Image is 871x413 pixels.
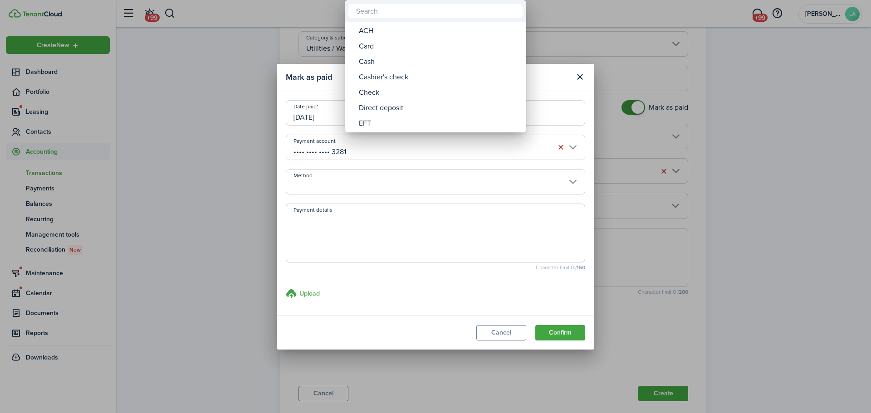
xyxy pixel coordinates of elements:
mbsc-wheel: Method [345,22,526,132]
div: EFT [359,116,519,131]
div: ACH [359,23,519,39]
div: Direct deposit [359,100,519,116]
div: Cash [359,54,519,69]
div: Card [359,39,519,54]
div: Cashier's check [359,69,519,85]
input: Search [348,4,523,18]
div: Check [359,85,519,100]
